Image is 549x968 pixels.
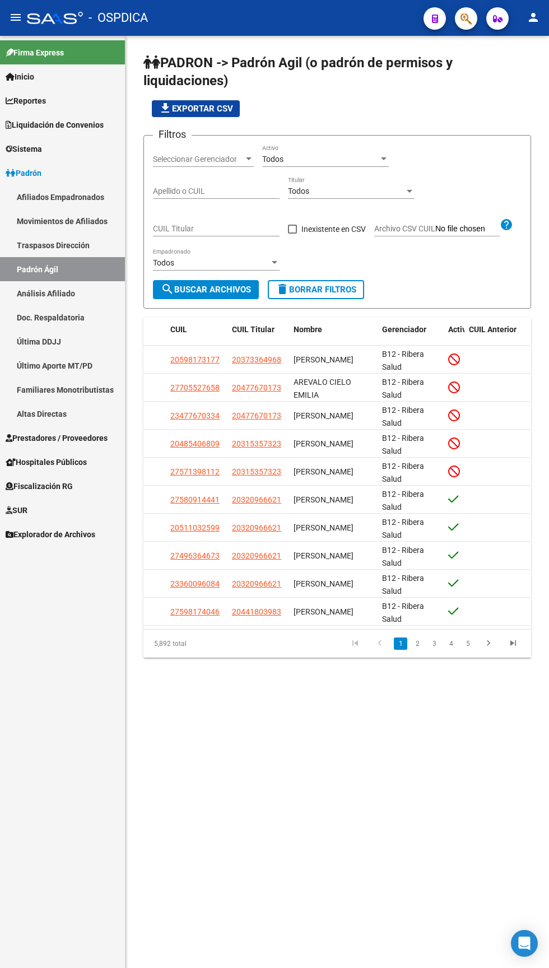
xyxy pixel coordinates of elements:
span: 27496364673 [170,551,220,560]
span: 23477670334 [170,411,220,420]
span: Fiscalización RG [6,480,73,492]
span: - OSPDICA [89,6,148,30]
span: Liquidación de Convenios [6,119,104,131]
span: Prestadores / Proveedores [6,432,108,444]
span: B12 - Ribera Salud [382,602,424,623]
span: [PERSON_NAME] [294,495,353,504]
span: B12 - Ribera Salud [382,462,424,483]
span: Padrón [6,167,41,179]
span: 27705527658 [170,383,220,392]
li: page 1 [392,634,409,653]
a: 4 [444,637,458,650]
span: CUIL [170,325,187,334]
span: B12 - Ribera Salud [382,378,424,399]
span: Todos [153,258,174,267]
span: 20477670173 [232,383,281,392]
span: 20598173177 [170,355,220,364]
span: Buscar Archivos [161,285,251,295]
span: Reportes [6,95,46,107]
span: B12 - Ribera Salud [382,546,424,567]
li: page 5 [459,634,476,653]
datatable-header-cell: Gerenciador [378,318,444,355]
span: [PERSON_NAME] [294,355,353,364]
span: PADRON -> Padrón Agil (o padrón de permisos y liquidaciones) [143,55,453,89]
span: B12 - Ribera Salud [382,574,424,595]
span: B12 - Ribera Salud [382,434,424,455]
button: Buscar Archivos [153,280,259,299]
li: page 4 [443,634,459,653]
span: [PERSON_NAME] [294,579,353,588]
span: B12 - Ribera Salud [382,406,424,427]
span: AREVALO CIELO EMILIA [294,378,351,399]
span: B12 - Ribera Salud [382,518,424,539]
span: 20477670173 [232,411,281,420]
span: [PERSON_NAME] [294,439,353,448]
span: 27580914441 [170,495,220,504]
a: 3 [427,637,441,650]
button: Borrar Filtros [268,280,364,299]
h3: Filtros [153,127,192,142]
button: Exportar CSV [152,100,240,117]
a: 2 [411,637,424,650]
span: 20320966621 [232,495,281,504]
span: CUIL Titular [232,325,274,334]
a: 5 [461,637,474,650]
span: Inicio [6,71,34,83]
span: [PERSON_NAME] [294,607,353,616]
span: CUIL Anterior [469,325,517,334]
mat-icon: delete [276,282,289,296]
span: Archivo CSV CUIL [374,224,435,233]
span: 23360096084 [170,579,220,588]
span: Todos [288,187,309,196]
span: [PERSON_NAME] [294,551,353,560]
span: Gerenciador [382,325,426,334]
span: Exportar CSV [159,104,233,114]
span: Nombre [294,325,322,334]
span: 20320966621 [232,523,281,532]
span: Firma Express [6,46,64,59]
mat-icon: help [500,218,513,231]
span: SUR [6,504,27,516]
datatable-header-cell: Activo [444,318,465,355]
input: Archivo CSV CUIL [435,224,500,234]
a: go to last page [503,637,524,650]
span: Explorador de Archivos [6,528,95,541]
mat-icon: search [161,282,174,296]
datatable-header-cell: CUIL Titular [227,318,289,355]
li: page 2 [409,634,426,653]
span: 20485406809 [170,439,220,448]
mat-icon: menu [9,11,22,24]
span: 20511032599 [170,523,220,532]
span: Borrar Filtros [276,285,356,295]
div: 5,892 total [143,630,219,658]
span: 20373364968 [232,355,281,364]
span: 20315357323 [232,467,281,476]
span: Activo [448,325,471,334]
span: [PERSON_NAME] [294,467,353,476]
li: page 3 [426,634,443,653]
span: 20320966621 [232,551,281,560]
mat-icon: file_download [159,101,172,115]
span: Inexistente en CSV [301,222,366,236]
a: go to first page [345,637,366,650]
datatable-header-cell: Nombre [289,318,378,355]
span: Sistema [6,143,42,155]
span: 27598174046 [170,607,220,616]
datatable-header-cell: CUIL Anterior [464,318,531,355]
a: 1 [394,637,407,650]
span: [PERSON_NAME] [294,523,353,532]
span: [PERSON_NAME] [294,411,353,420]
span: Seleccionar Gerenciador [153,155,244,164]
span: 20320966621 [232,579,281,588]
span: 20441803983 [232,607,281,616]
span: 20315357323 [232,439,281,448]
span: B12 - Ribera Salud [382,490,424,511]
span: B12 - Ribera Salud [382,350,424,371]
datatable-header-cell: CUIL [166,318,227,355]
span: 27571398112 [170,467,220,476]
span: Hospitales Públicos [6,456,87,468]
mat-icon: person [527,11,540,24]
span: Todos [262,155,283,164]
div: Open Intercom Messenger [511,930,538,957]
a: go to next page [478,637,499,650]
